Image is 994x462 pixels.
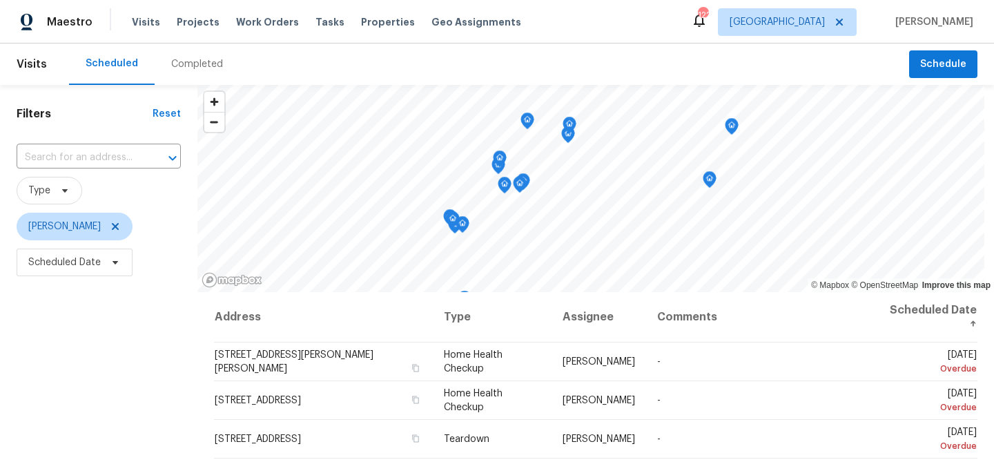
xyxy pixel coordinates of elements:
input: Search for an address... [17,147,142,169]
div: Map marker [725,118,739,139]
span: Visits [132,15,160,29]
div: Reset [153,107,181,121]
span: Maestro [47,15,92,29]
button: Zoom in [204,92,224,112]
div: Overdue [886,439,977,453]
span: Home Health Checkup [444,389,503,412]
div: Map marker [491,157,505,179]
th: Comments [646,292,875,343]
div: Completed [171,57,223,71]
div: Map marker [703,171,717,193]
span: [STREET_ADDRESS][PERSON_NAME][PERSON_NAME] [215,350,373,374]
span: [PERSON_NAME] [28,220,101,233]
th: Address [214,292,433,343]
div: Map marker [563,117,576,138]
canvas: Map [197,85,984,292]
a: Improve this map [922,280,991,290]
div: Overdue [886,362,977,376]
span: [PERSON_NAME] [563,396,635,405]
span: Zoom out [204,113,224,132]
span: Scheduled Date [28,256,101,269]
button: Copy Address [409,432,422,445]
span: [DATE] [886,350,977,376]
a: OpenStreetMap [851,280,918,290]
th: Assignee [552,292,646,343]
span: Tasks [315,17,344,27]
button: Zoom out [204,112,224,132]
span: [PERSON_NAME] [563,357,635,367]
span: [PERSON_NAME] [563,434,635,444]
div: Map marker [493,151,507,172]
h1: Filters [17,107,153,121]
div: Overdue [886,401,977,414]
span: - [657,434,661,444]
span: Projects [177,15,220,29]
div: Scheduled [86,57,138,70]
div: Map marker [456,216,469,238]
span: Type [28,184,50,198]
span: - [657,396,661,405]
span: Schedule [920,56,966,73]
span: [PERSON_NAME] [890,15,973,29]
div: Map marker [561,126,575,148]
div: Map marker [498,177,511,198]
span: [DATE] [886,389,977,414]
span: Geo Assignments [431,15,521,29]
span: Properties [361,15,415,29]
span: [DATE] [886,427,977,453]
th: Type [433,292,552,343]
span: [STREET_ADDRESS] [215,434,301,444]
div: Map marker [443,209,457,231]
span: Home Health Checkup [444,350,503,374]
div: Map marker [458,291,471,312]
div: 122 [698,8,708,22]
span: Visits [17,49,47,79]
div: Map marker [520,113,534,134]
span: - [657,357,661,367]
button: Schedule [909,50,977,79]
span: [GEOGRAPHIC_DATA] [730,15,825,29]
button: Open [163,148,182,168]
div: Map marker [446,211,460,233]
div: Map marker [513,176,527,198]
span: [STREET_ADDRESS] [215,396,301,405]
span: Teardown [444,434,489,444]
th: Scheduled Date ↑ [875,292,977,343]
div: Map marker [516,173,530,195]
button: Copy Address [409,362,422,374]
span: Work Orders [236,15,299,29]
a: Mapbox homepage [202,272,262,288]
a: Mapbox [811,280,849,290]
